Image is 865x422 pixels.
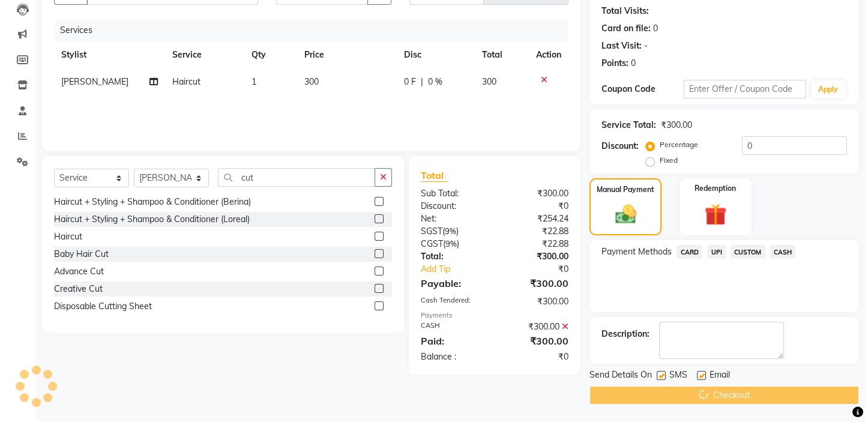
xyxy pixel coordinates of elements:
span: Send Details On [589,369,652,384]
div: Discount: [601,140,639,152]
div: ₹300.00 [495,187,577,200]
th: Action [529,41,568,68]
span: Haircut [172,76,200,87]
div: Balance : [412,351,495,363]
div: Advance Cut [54,265,104,278]
span: | [421,76,423,88]
div: Payable: [412,276,495,291]
div: 0 [631,57,636,70]
span: CUSTOM [731,245,765,259]
span: SMS [669,369,687,384]
span: Payment Methods [601,246,672,258]
button: Apply [811,80,845,98]
div: Baby Hair Cut [54,248,109,261]
div: Cash Tendered: [412,295,495,308]
span: CARD [677,245,702,259]
span: SGST [421,226,442,237]
th: Total [475,41,529,68]
div: Service Total: [601,119,656,131]
div: Haircut + Styling + Shampoo & Conditioner (Loreal) [54,213,250,226]
a: Add Tip [412,263,508,276]
div: ₹22.88 [495,225,577,238]
div: ₹300.00 [495,250,577,263]
div: Coupon Code [601,83,683,95]
div: Last Visit: [601,40,642,52]
span: 9% [445,226,456,236]
div: ₹300.00 [495,276,577,291]
th: Price [297,41,397,68]
div: 0 [653,22,658,35]
div: Paid: [412,334,495,348]
input: Enter Offer / Coupon Code [684,80,806,98]
span: 9% [445,239,457,249]
span: 1 [252,76,256,87]
div: Description: [601,328,650,340]
span: Total [421,169,448,182]
div: Payments [421,310,568,321]
div: ₹300.00 [495,334,577,348]
div: ₹22.88 [495,238,577,250]
div: Disposable Cutting Sheet [54,300,152,313]
span: CASH [770,245,796,259]
th: Qty [244,41,297,68]
input: Search or Scan [218,168,375,187]
div: ₹254.24 [495,213,577,225]
div: ₹300.00 [661,119,692,131]
span: 300 [304,76,319,87]
div: Haircut [54,231,82,243]
div: ₹300.00 [495,321,577,333]
div: Discount: [412,200,495,213]
label: Manual Payment [597,184,654,195]
div: Total Visits: [601,5,649,17]
div: - [644,40,648,52]
div: CASH [412,321,495,333]
div: ₹300.00 [495,295,577,308]
div: Services [55,19,577,41]
div: ₹0 [495,200,577,213]
span: 0 % [428,76,442,88]
th: Disc [397,41,475,68]
span: 300 [482,76,496,87]
img: _cash.svg [609,202,643,226]
div: Creative Cut [54,283,103,295]
div: Points: [601,57,628,70]
span: [PERSON_NAME] [61,76,128,87]
div: Total: [412,250,495,263]
span: UPI [707,245,726,259]
th: Stylist [54,41,165,68]
div: ( ) [412,238,495,250]
div: Sub Total: [412,187,495,200]
div: ₹0 [495,351,577,363]
div: Haircut + Styling + Shampoo & Conditioner (Berina) [54,196,251,208]
img: _gift.svg [698,201,734,229]
label: Redemption [695,183,736,194]
label: Percentage [660,139,698,150]
div: ₹0 [508,263,577,276]
span: 0 F [404,76,416,88]
div: Card on file: [601,22,651,35]
span: CGST [421,238,443,249]
div: ( ) [412,225,495,238]
span: Email [710,369,730,384]
label: Fixed [660,155,678,166]
div: Net: [412,213,495,225]
th: Service [165,41,244,68]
